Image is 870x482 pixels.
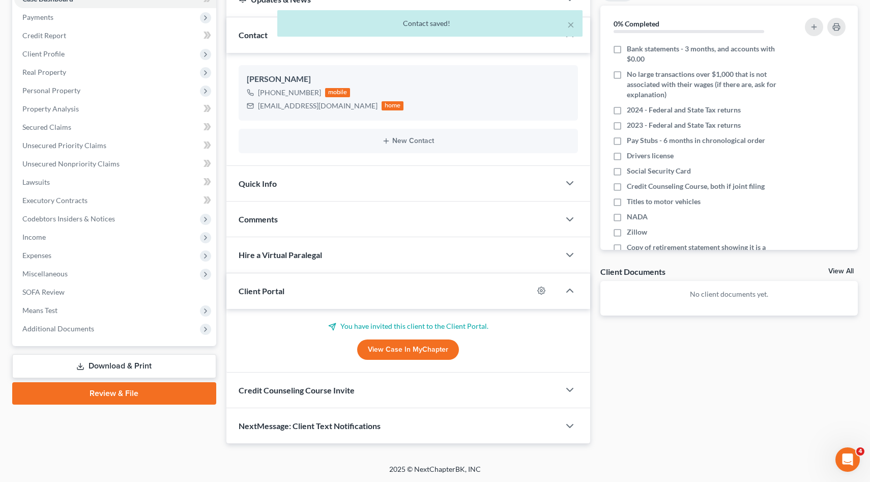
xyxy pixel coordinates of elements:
span: Additional Documents [22,324,94,333]
span: Unsecured Nonpriority Claims [22,159,120,168]
a: Unsecured Priority Claims [14,136,216,155]
span: Quick Info [239,179,277,188]
span: Zillow [627,227,647,237]
span: Means Test [22,306,57,315]
a: Unsecured Nonpriority Claims [14,155,216,173]
a: Review & File [12,382,216,405]
a: Secured Claims [14,118,216,136]
span: Executory Contracts [22,196,88,205]
span: Titles to motor vehicles [627,196,701,207]
span: Social Security Card [627,166,691,176]
div: [PERSON_NAME] [247,73,570,86]
span: Real Property [22,68,66,76]
span: Client Portal [239,286,284,296]
span: 4 [856,447,864,456]
span: Hire a Virtual Paralegal [239,250,322,260]
button: New Contact [247,137,570,145]
div: mobile [325,88,351,97]
a: SOFA Review [14,283,216,301]
span: Bank statements - 3 months, and accounts with $0.00 [627,44,785,64]
button: × [567,18,574,31]
span: Pay Stubs - 6 months in chronological order [627,135,765,146]
div: home [382,101,404,110]
span: Client Profile [22,49,65,58]
a: View Case in MyChapter [357,339,459,360]
span: Income [22,233,46,241]
span: Expenses [22,251,51,260]
span: Credit Counseling Course, both if joint filing [627,181,765,191]
span: Secured Claims [22,123,71,131]
span: Comments [239,214,278,224]
a: Download & Print [12,354,216,378]
span: Drivers license [627,151,674,161]
span: NextMessage: Client Text Notifications [239,421,381,431]
span: No large transactions over $1,000 that is not associated with their wages (if there are, ask for ... [627,69,785,100]
span: Credit Counseling Course Invite [239,385,355,395]
div: [PHONE_NUMBER] [258,88,321,98]
span: NADA [627,212,648,222]
a: Property Analysis [14,100,216,118]
span: Miscellaneous [22,269,68,278]
span: Property Analysis [22,104,79,113]
p: No client documents yet. [608,289,850,299]
span: 2023 - Federal and State Tax returns [627,120,741,130]
span: Copy of retirement statement showing it is a exempt asset if any [627,242,785,263]
span: Personal Property [22,86,80,95]
div: [EMAIL_ADDRESS][DOMAIN_NAME] [258,101,378,111]
p: You have invited this client to the Client Portal. [239,321,578,331]
span: Codebtors Insiders & Notices [22,214,115,223]
a: Executory Contracts [14,191,216,210]
span: Unsecured Priority Claims [22,141,106,150]
iframe: Intercom live chat [835,447,860,472]
span: Lawsuits [22,178,50,186]
span: SOFA Review [22,288,65,296]
a: Lawsuits [14,173,216,191]
a: View All [828,268,854,275]
div: Client Documents [600,266,665,277]
span: 2024 - Federal and State Tax returns [627,105,741,115]
div: Contact saved! [285,18,574,29]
